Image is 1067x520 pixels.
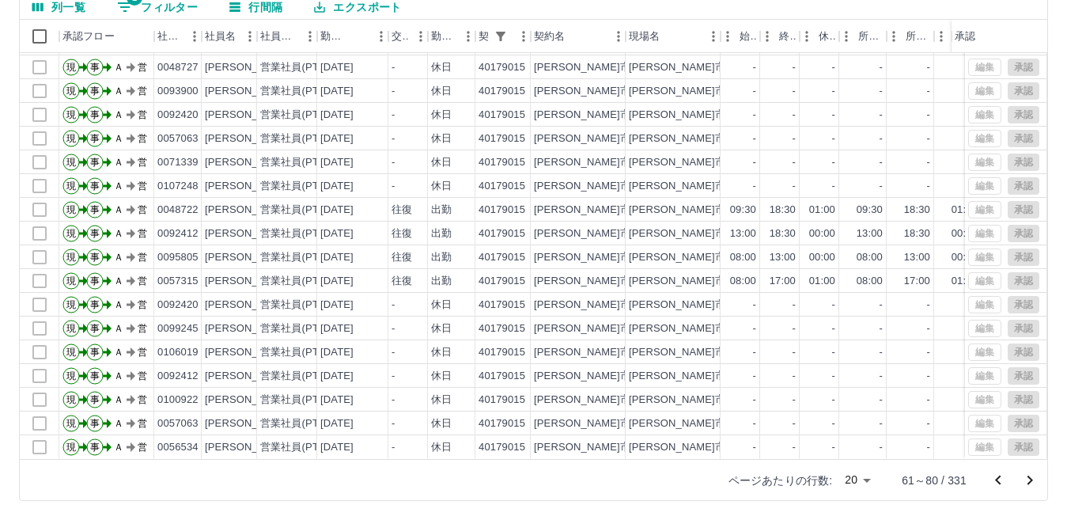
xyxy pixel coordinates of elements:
div: - [880,179,883,194]
button: メニュー [702,25,725,48]
div: 01:00 [809,274,835,289]
div: 0093900 [157,84,199,99]
div: [PERSON_NAME]市日の[PERSON_NAME][GEOGRAPHIC_DATA]保育所 [629,131,973,146]
div: 交通費 [392,20,409,53]
div: - [753,369,756,384]
div: [PERSON_NAME]市日の[PERSON_NAME][GEOGRAPHIC_DATA]保育所 [629,250,973,265]
div: 08:00 [857,274,883,289]
div: 往復 [392,250,412,265]
div: 社員名 [202,20,257,53]
div: 終業 [760,20,800,53]
div: - [753,345,756,360]
text: 現 [66,299,76,310]
div: [PERSON_NAME]市日の[PERSON_NAME][GEOGRAPHIC_DATA]保育所 [629,155,973,170]
button: 次のページへ [1014,465,1046,496]
div: - [832,131,835,146]
text: 営 [138,275,147,287]
div: - [793,155,796,170]
div: [PERSON_NAME]市日の[PERSON_NAME][GEOGRAPHIC_DATA]保育所 [629,84,973,99]
div: 00:00 [809,226,835,241]
text: 現 [66,180,76,192]
div: 0057315 [157,274,199,289]
button: フィルター表示 [490,25,512,47]
div: - [793,345,796,360]
div: - [832,108,835,123]
text: 事 [90,323,100,334]
text: 事 [90,109,100,120]
div: [PERSON_NAME]市日の[PERSON_NAME][GEOGRAPHIC_DATA]保育所 [629,179,973,194]
div: [PERSON_NAME]市 [534,203,630,218]
button: メニュー [512,25,535,48]
div: [PERSON_NAME]市 [534,226,630,241]
div: [DATE] [320,84,354,99]
div: 01:00 [952,274,978,289]
div: - [927,155,930,170]
div: 営業社員(PT契約) [260,60,343,75]
text: Ａ [114,180,123,192]
div: 18:30 [904,226,930,241]
div: [PERSON_NAME] [205,298,291,313]
text: 現 [66,275,76,287]
div: [PERSON_NAME] [205,274,291,289]
div: 40179015 [479,250,525,265]
text: 事 [90,85,100,97]
div: 所定終業 [906,20,931,53]
text: 営 [138,252,147,263]
text: 現 [66,347,76,358]
div: 休日 [431,345,452,360]
div: 0057063 [157,131,199,146]
div: 0106019 [157,345,199,360]
text: Ａ [114,228,123,239]
text: 営 [138,347,147,358]
div: 0048722 [157,203,199,218]
div: 40179015 [479,179,525,194]
div: 13:00 [730,226,756,241]
button: ソート [347,25,369,47]
div: - [927,131,930,146]
div: - [392,298,395,313]
div: [DATE] [320,60,354,75]
div: 所定開始 [839,20,887,53]
div: [PERSON_NAME]市 [534,345,630,360]
div: [DATE] [320,321,354,336]
text: 現 [66,204,76,215]
text: Ａ [114,204,123,215]
div: - [832,155,835,170]
div: 休日 [431,179,452,194]
div: - [880,345,883,360]
div: 0092420 [157,108,199,123]
text: Ａ [114,133,123,144]
div: 出勤 [431,226,452,241]
div: 休憩 [800,20,839,53]
div: [PERSON_NAME] [205,179,291,194]
div: - [927,60,930,75]
div: 現場名 [629,20,660,53]
div: 営業社員(PT契約) [260,179,343,194]
text: Ａ [114,299,123,310]
div: [DATE] [320,226,354,241]
div: 40179015 [479,321,525,336]
div: - [753,131,756,146]
div: - [880,84,883,99]
div: - [392,60,395,75]
div: 承認 [955,20,975,53]
div: 往復 [392,203,412,218]
div: [DATE] [320,298,354,313]
div: 営業社員(PT契約) [260,131,343,146]
div: - [392,369,395,384]
div: 社員番号 [154,20,202,53]
div: 始業 [740,20,757,53]
div: - [793,108,796,123]
div: 営業社員(PT契約) [260,155,343,170]
div: [DATE] [320,250,354,265]
div: 始業 [721,20,760,53]
text: 事 [90,347,100,358]
div: [PERSON_NAME]市 [534,274,630,289]
div: [PERSON_NAME]市 [534,250,630,265]
text: 現 [66,85,76,97]
div: 営業社員(PT契約) [260,321,343,336]
div: - [880,155,883,170]
div: 40179015 [479,155,525,170]
div: [PERSON_NAME]市 [534,108,630,123]
div: 00:00 [952,250,978,265]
